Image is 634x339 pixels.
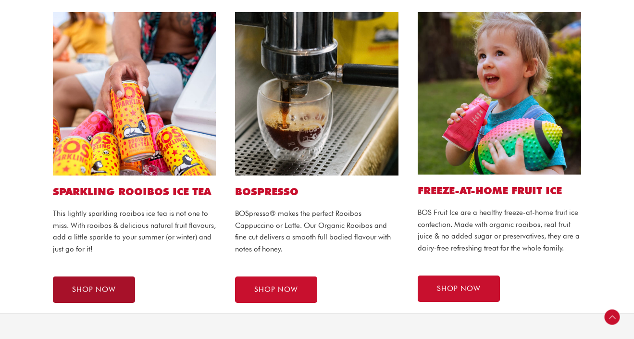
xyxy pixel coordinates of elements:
a: SHOP NOW [235,276,317,303]
span: SHOP NOW [437,285,481,292]
img: Cherry_Ice Bosbrands [418,12,581,175]
h2: SPARKLING ROOIBOS ICE TEA [53,185,216,198]
p: This lightly sparkling rooibos ice tea is not one to miss. With rooibos & delicious natural fruit... [53,208,216,255]
span: SHOP NOW [254,286,298,293]
a: SHOP NOW [418,276,500,302]
h2: BOSPRESSO [235,185,398,198]
a: SHOP NOW [53,276,135,303]
p: BOS Fruit Ice are a healthy freeze-at-home fruit ice confection. Made with organic rooibos, real ... [418,207,581,254]
span: SHOP NOW [72,286,116,293]
p: BOSpresso® makes the perfect Rooibos Cappuccino or Latte. Our Organic Rooibos and fine cut delive... [235,208,398,255]
h2: FREEZE-AT-HOME FRUIT ICE [418,184,581,197]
